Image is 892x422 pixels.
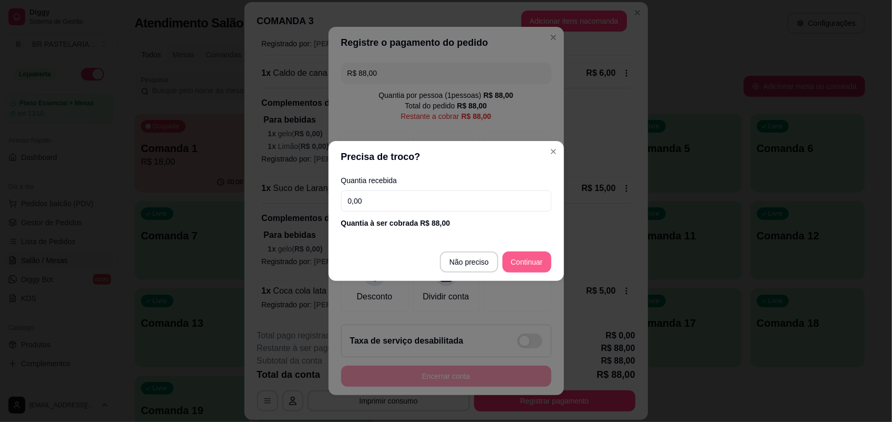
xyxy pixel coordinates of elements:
label: Quantia recebida [341,177,551,184]
div: Quantia à ser cobrada R$ 88,00 [341,218,551,228]
button: Continuar [503,252,551,273]
header: Precisa de troco? [329,141,564,173]
button: Close [545,143,562,160]
button: Não preciso [440,252,498,273]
